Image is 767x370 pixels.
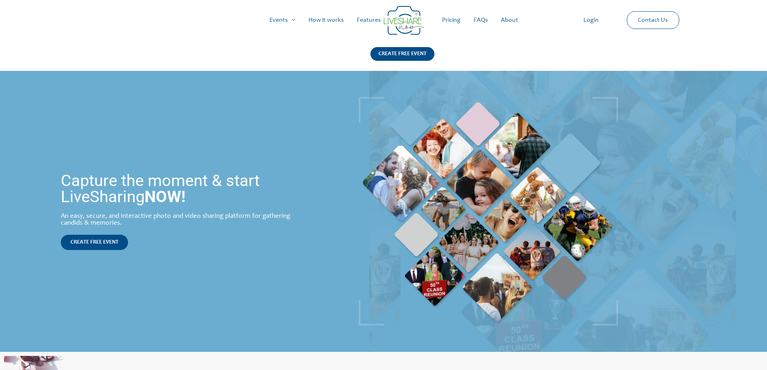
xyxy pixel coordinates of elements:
a: FAQs [467,7,494,33]
a: CREATE FREE EVENT [61,235,128,250]
img: Group 14 | Live Photo Slideshow for Events | Create Free Events Album for Any Occasion [384,6,424,35]
nav: Site Navigation [14,7,753,33]
a: Features [350,7,387,33]
a: CREATE FREE EVENT [370,47,434,71]
div: An easy, secure, and interactive photo and video sharing platform for gathering candids & memories. [61,213,306,227]
span: CREATE FREE EVENT [70,240,118,245]
img: home_banner_pic | Live Photo Slideshow for Events | Create Free Events Album for Any Occasion [359,97,618,326]
div: CREATE FREE EVENT [370,47,434,61]
strong: NOW! [145,187,186,206]
a: Login [577,7,605,33]
a: Events [263,7,302,33]
a: Contact Us [631,12,674,29]
a: Pricing [436,7,467,33]
h1: Capture the moment & start LiveSharing [61,173,306,205]
a: About [494,7,525,33]
a: How it works [302,7,350,33]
